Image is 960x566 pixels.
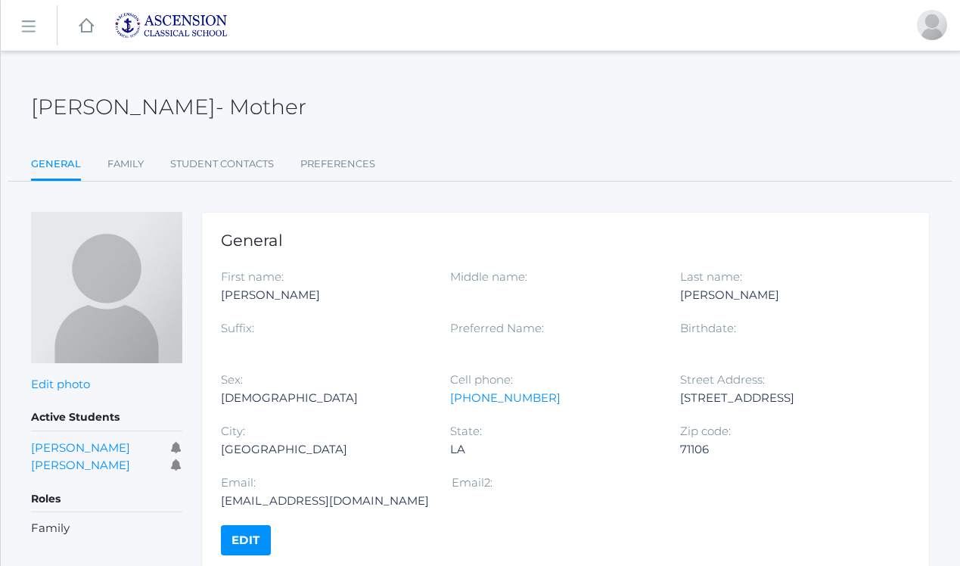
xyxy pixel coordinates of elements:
label: City: [221,424,245,438]
h5: Active Students [31,405,182,431]
img: Kate Manning [31,212,182,363]
a: [PERSON_NAME] [31,440,130,455]
div: [EMAIL_ADDRESS][DOMAIN_NAME] [221,492,429,510]
div: [GEOGRAPHIC_DATA] [221,440,427,459]
h1: General [221,232,910,249]
a: [PHONE_NUMBER] [450,390,561,405]
div: 71106 [680,440,887,459]
div: Kate Manning [917,10,947,40]
h2: [PERSON_NAME] [31,95,306,119]
label: Email: [221,475,256,490]
a: General [31,149,81,182]
label: Birthdate: [680,321,736,335]
a: [PERSON_NAME] [31,458,130,472]
label: Preferred Name: [450,321,544,335]
h5: Roles [31,487,182,512]
a: Student Contacts [170,149,274,179]
a: Preferences [300,149,375,179]
label: Last name: [680,269,742,284]
span: - Mother [216,94,306,120]
label: First name: [221,269,284,284]
label: State: [450,424,482,438]
label: Street Address: [680,372,765,387]
label: Suffix: [221,321,254,335]
i: Receives communications for this student [171,459,182,471]
img: ascension-logo-blue-113fc29133de2fb5813e50b71547a291c5fdb7962bf76d49838a2a14a36269ea.jpg [114,12,228,39]
label: Sex: [221,372,243,387]
div: LA [450,440,657,459]
li: Family [31,520,182,537]
label: Middle name: [450,269,527,284]
div: [PERSON_NAME] [221,286,427,304]
i: Receives communications for this student [171,442,182,453]
a: Edit photo [31,377,90,391]
a: Edit [221,525,271,555]
div: [STREET_ADDRESS] [680,389,887,407]
label: Cell phone: [450,372,513,387]
a: Family [107,149,144,179]
label: Zip code: [680,424,731,438]
div: [PERSON_NAME] [680,286,887,304]
label: Email2: [452,475,492,490]
div: [DEMOGRAPHIC_DATA] [221,389,427,407]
